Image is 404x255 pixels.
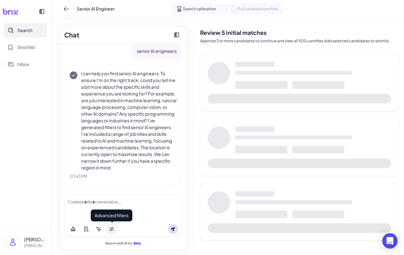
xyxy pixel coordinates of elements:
[4,57,47,71] button: Inbox
[17,61,29,68] span: Inbox
[77,5,115,12] span: Senior AI Engineer
[24,236,46,243] p: [PERSON_NAME]
[168,224,178,234] button: Send message
[24,243,46,249] p: [PERSON_NAME][EMAIL_ADDRESS][DOMAIN_NAME]
[4,23,47,37] button: Search
[5,235,20,250] img: user_logo.png
[81,70,176,171] p: I can help you find senior AI engineers. To ensure I'm on the right track, could you tell me a bi...
[172,30,182,40] button: Collapse chat
[183,6,216,12] span: Search calibration
[137,48,177,54] p: senior AI engineers
[70,174,176,179] div: 03:43 PM
[17,27,32,34] span: Search
[382,233,398,249] div: Open Intercom Messenger
[91,210,132,221] span: Advanced filters
[4,40,47,54] button: Shortlist
[64,30,79,40] h2: Chat
[17,44,35,51] span: Shortlist
[200,38,399,44] p: Approve 3 or more candidates to continue and view all 500+ profiles.Add selected candidates to sh...
[200,28,399,37] h2: Review 5 initial matches
[105,241,132,245] span: Search with AI by
[238,6,278,12] span: Full candidate profiles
